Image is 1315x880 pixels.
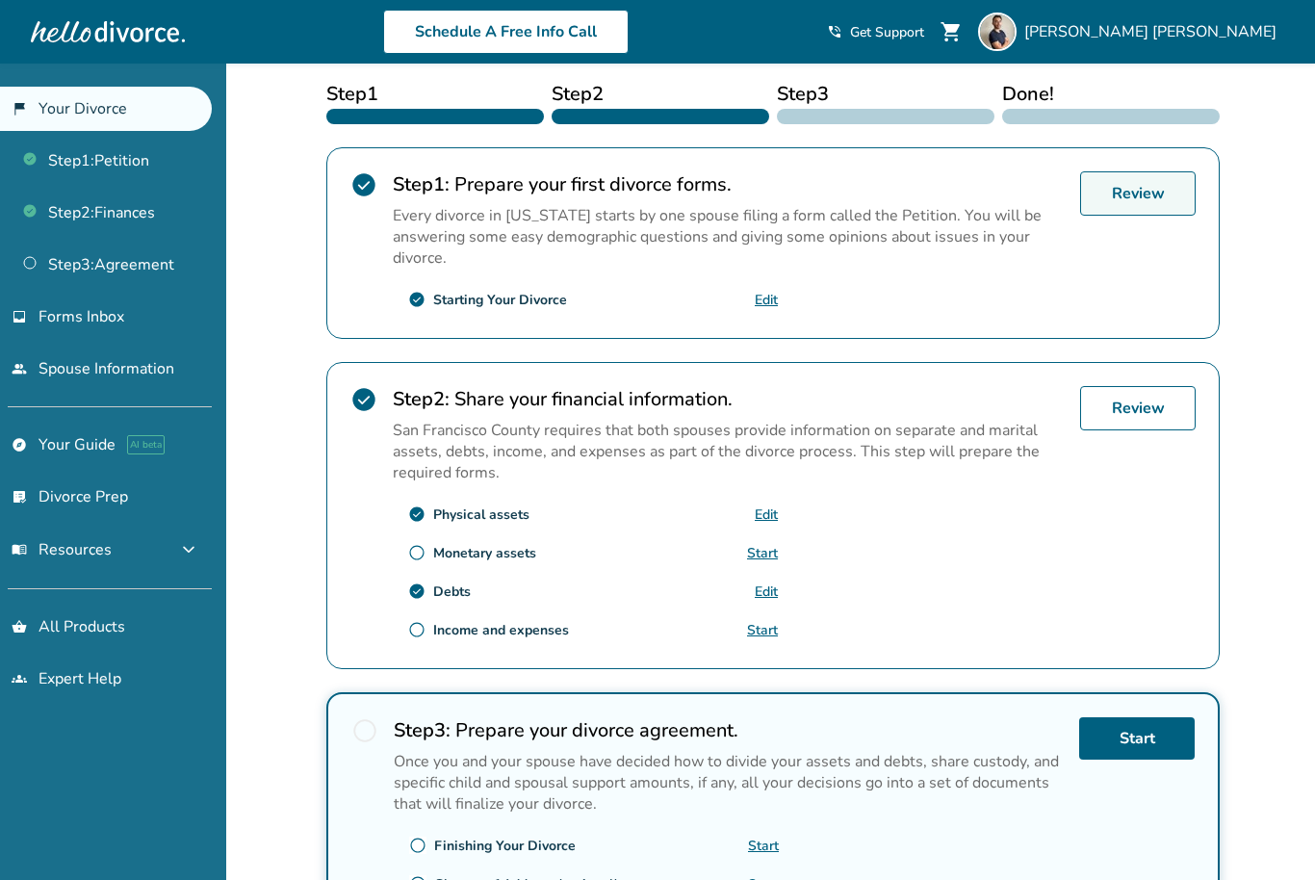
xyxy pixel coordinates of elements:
a: Schedule A Free Info Call [383,10,629,54]
span: Get Support [850,23,924,41]
span: Forms Inbox [39,306,124,327]
strong: Step 1 : [393,171,450,197]
div: Finishing Your Divorce [434,837,576,855]
a: Start [747,544,778,562]
p: San Francisco County requires that both spouses provide information on separate and marital asset... [393,420,1065,483]
h2: Prepare your first divorce forms. [393,171,1065,197]
span: check_circle [408,505,425,523]
span: radio_button_unchecked [409,837,426,854]
strong: Step 2 : [393,386,450,412]
span: people [12,361,27,376]
span: inbox [12,309,27,324]
span: expand_more [177,538,200,561]
span: Done! [1002,80,1220,109]
span: Step 2 [552,80,769,109]
a: Start [748,837,779,855]
span: phone_in_talk [827,24,842,39]
h2: Prepare your divorce agreement. [394,717,1064,743]
div: Starting Your Divorce [433,291,567,309]
span: Resources [12,539,112,560]
span: AI beta [127,435,165,454]
span: radio_button_unchecked [408,621,425,638]
span: radio_button_unchecked [408,544,425,561]
span: Step 3 [777,80,994,109]
span: shopping_basket [12,619,27,634]
a: phone_in_talkGet Support [827,23,924,41]
a: Review [1080,171,1196,216]
span: Step 1 [326,80,544,109]
span: shopping_cart [940,20,963,43]
span: list_alt_check [12,489,27,505]
div: Debts [433,582,471,601]
p: Once you and your spouse have decided how to divide your assets and debts, share custody, and spe... [394,751,1064,815]
iframe: Chat Widget [1219,788,1315,880]
span: explore [12,437,27,453]
span: radio_button_unchecked [351,717,378,744]
span: check_circle [350,386,377,413]
h2: Share your financial information. [393,386,1065,412]
span: check_circle [408,291,425,308]
span: menu_book [12,542,27,557]
a: Start [1079,717,1195,760]
img: Ian Ilker Karakasoglu [978,13,1017,51]
a: Edit [755,291,778,309]
div: Monetary assets [433,544,536,562]
span: check_circle [350,171,377,198]
a: Edit [755,505,778,524]
div: Physical assets [433,505,529,524]
div: Income and expenses [433,621,569,639]
span: check_circle [408,582,425,600]
a: Review [1080,386,1196,430]
span: flag_2 [12,101,27,116]
span: groups [12,671,27,686]
span: [PERSON_NAME] [PERSON_NAME] [1024,21,1284,42]
a: Edit [755,582,778,601]
strong: Step 3 : [394,717,451,743]
a: Start [747,621,778,639]
p: Every divorce in [US_STATE] starts by one spouse filing a form called the Petition. You will be a... [393,205,1065,269]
